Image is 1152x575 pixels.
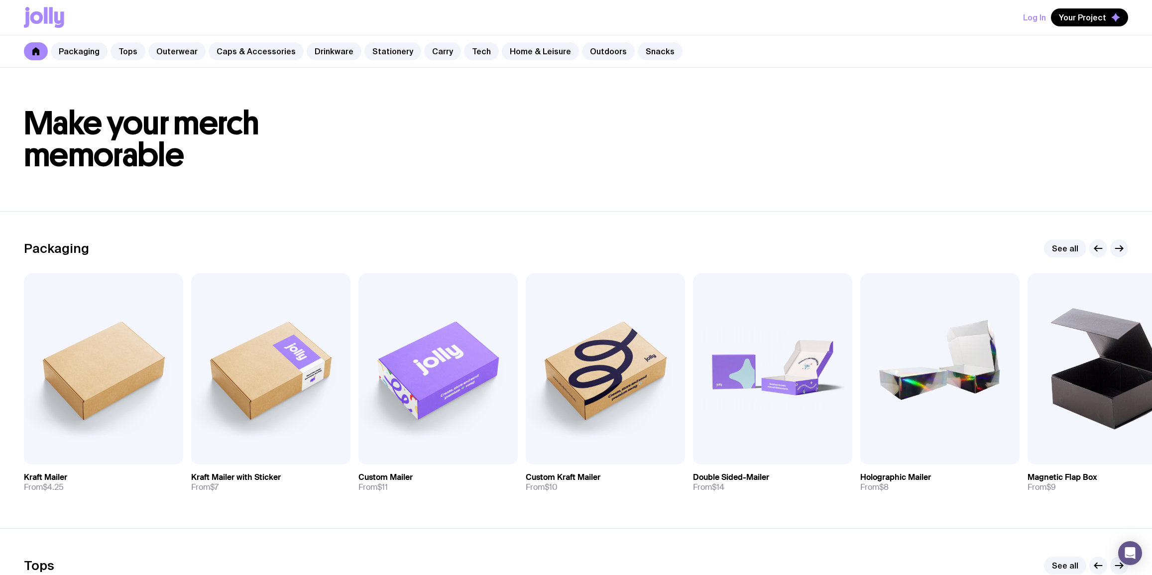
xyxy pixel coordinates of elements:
[1028,482,1056,492] span: From
[358,482,388,492] span: From
[582,42,635,60] a: Outdoors
[1051,8,1128,26] button: Your Project
[860,482,889,492] span: From
[879,482,889,492] span: $8
[693,482,724,492] span: From
[424,42,461,60] a: Carry
[307,42,361,60] a: Drinkware
[24,464,183,500] a: Kraft MailerFrom$4.25
[1044,557,1086,575] a: See all
[24,558,54,573] h2: Tops
[43,482,64,492] span: $4.25
[191,464,350,500] a: Kraft Mailer with StickerFrom$7
[638,42,683,60] a: Snacks
[464,42,499,60] a: Tech
[712,482,724,492] span: $14
[148,42,206,60] a: Outerwear
[24,472,67,482] h3: Kraft Mailer
[24,482,64,492] span: From
[24,104,259,175] span: Make your merch memorable
[111,42,145,60] a: Tops
[1046,482,1056,492] span: $9
[377,482,388,492] span: $11
[526,482,558,492] span: From
[209,42,304,60] a: Caps & Accessories
[364,42,421,60] a: Stationery
[502,42,579,60] a: Home & Leisure
[693,472,769,482] h3: Double Sided-Mailer
[358,464,518,500] a: Custom MailerFrom$11
[1028,472,1097,482] h3: Magnetic Flap Box
[24,241,89,256] h2: Packaging
[210,482,219,492] span: $7
[1044,239,1086,257] a: See all
[191,472,281,482] h3: Kraft Mailer with Sticker
[693,464,852,500] a: Double Sided-MailerFrom$14
[358,472,413,482] h3: Custom Mailer
[1118,541,1142,565] div: Open Intercom Messenger
[1023,8,1046,26] button: Log In
[545,482,558,492] span: $10
[860,472,931,482] h3: Holographic Mailer
[191,482,219,492] span: From
[1059,12,1106,22] span: Your Project
[526,472,600,482] h3: Custom Kraft Mailer
[526,464,685,500] a: Custom Kraft MailerFrom$10
[51,42,108,60] a: Packaging
[860,464,1020,500] a: Holographic MailerFrom$8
